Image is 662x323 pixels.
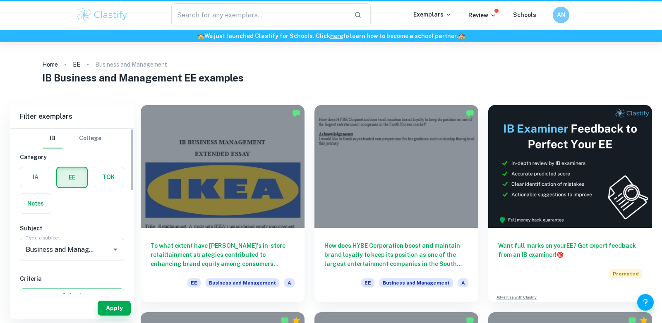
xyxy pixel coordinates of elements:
[26,234,60,241] label: Type a subject
[609,269,642,278] span: Promoted
[488,105,652,228] img: Thumbnail
[42,59,58,70] a: Home
[187,278,201,287] span: EE
[468,11,496,20] p: Review
[2,31,660,41] h6: We just launched Clastify for Schools. Click to learn how to become a school partner.
[20,194,51,213] button: Notes
[556,10,566,19] h6: AN
[314,105,478,302] a: How does HYBE Corporation boost and maintain brand loyalty to keep its position as one of the lar...
[466,109,474,117] img: Marked
[556,251,564,258] span: 🎯
[57,167,87,187] button: EE
[488,105,652,302] a: Want full marks on yourEE? Get expert feedback from an IB examiner!PromotedAdvertise with Clastify
[513,12,536,18] a: Schools
[76,7,129,23] img: Clastify logo
[496,294,537,300] a: Advertise with Clastify
[292,109,300,117] img: Marked
[324,241,468,268] h6: How does HYBE Corporation boost and maintain brand loyalty to keep its position as one of the lar...
[93,167,124,187] button: TOK
[20,167,51,187] button: IA
[141,105,305,302] a: To what extent have [PERSON_NAME]'s in-store retailtainment strategies contributed to enhancing b...
[171,3,348,26] input: Search for any exemplars...
[151,241,295,268] h6: To what extent have [PERSON_NAME]'s in-store retailtainment strategies contributed to enhancing b...
[73,59,80,70] a: EE
[379,278,453,287] span: Business and Management
[20,153,124,162] h6: Category
[110,244,121,255] button: Open
[43,129,101,148] div: Filter type choice
[79,129,101,148] button: College
[284,278,295,287] span: A
[330,33,343,39] a: here
[20,224,124,233] h6: Subject
[98,301,131,316] button: Apply
[498,241,642,259] h6: Want full marks on your EE ? Get expert feedback from an IB examiner!
[637,294,654,311] button: Help and Feedback
[206,278,279,287] span: Business and Management
[361,278,374,287] span: EE
[197,33,204,39] span: 🏫
[95,60,167,69] p: Business and Management
[20,274,124,283] h6: Criteria
[43,129,62,148] button: IB
[42,70,620,85] h1: IB Business and Management EE examples
[10,105,134,128] h6: Filter exemplars
[413,10,452,19] p: Exemplars
[458,33,465,39] span: 🏫
[20,288,124,303] button: Select
[458,278,468,287] span: A
[553,7,569,23] button: AN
